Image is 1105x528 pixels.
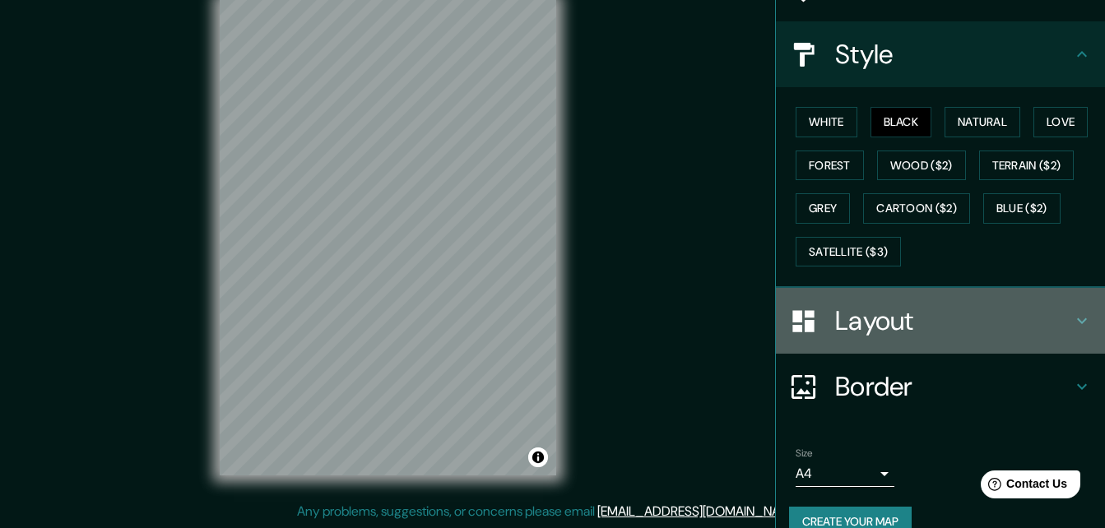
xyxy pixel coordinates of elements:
[796,237,901,267] button: Satellite ($3)
[1033,107,1088,137] button: Love
[835,304,1072,337] h4: Layout
[796,461,894,487] div: A4
[979,151,1075,181] button: Terrain ($2)
[776,21,1105,87] div: Style
[835,370,1072,403] h4: Border
[959,464,1087,510] iframe: Help widget launcher
[528,447,548,467] button: Toggle attribution
[597,503,801,520] a: [EMAIL_ADDRESS][DOMAIN_NAME]
[835,38,1072,71] h4: Style
[871,107,932,137] button: Black
[796,447,813,461] label: Size
[297,502,803,521] p: Any problems, suggestions, or concerns please email .
[776,288,1105,354] div: Layout
[796,151,864,181] button: Forest
[796,107,857,137] button: White
[776,354,1105,419] div: Border
[863,193,970,224] button: Cartoon ($2)
[877,151,966,181] button: Wood ($2)
[983,193,1061,224] button: Blue ($2)
[796,193,850,224] button: Grey
[945,107,1020,137] button: Natural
